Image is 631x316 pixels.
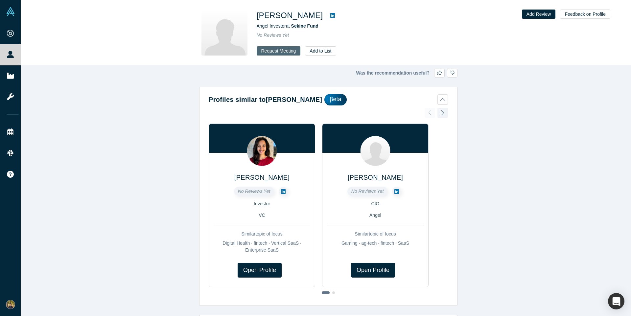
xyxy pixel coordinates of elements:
[209,94,448,105] button: Profiles similar to[PERSON_NAME]βeta
[327,212,424,219] div: Angel
[234,174,290,181] a: [PERSON_NAME]
[348,174,403,181] a: [PERSON_NAME]
[257,10,323,21] h1: [PERSON_NAME]
[361,136,390,166] img: Jeffrey Cahn's Profile Image
[201,10,247,56] img: Ryota Sekine's Profile Image
[257,33,289,38] span: No Reviews Yet
[324,94,346,105] div: βeta
[222,240,301,253] span: Digital Health · fintech · Vertical SaaS · Enterprise SaaS
[341,240,409,246] span: Gaming · ag-tech · fintech · SaaS
[305,46,336,56] button: Add to List
[6,300,15,309] img: Takafumi Kawano's Account
[257,23,318,29] span: Angel Investor at
[371,201,380,206] span: CIO
[238,189,270,194] span: No Reviews Yet
[6,7,15,16] img: Alchemist Vault Logo
[214,231,310,237] div: Similar topic of focus
[209,95,322,104] h2: Profiles similar to [PERSON_NAME]
[254,201,270,206] span: Investor
[327,231,424,237] div: Similar topic of focus
[257,46,301,56] button: Request Meeting
[351,189,384,194] span: No Reviews Yet
[238,263,282,278] a: Open Profile
[522,10,556,19] button: Add Review
[247,136,277,166] img: Anisha Suterwala's Profile Image
[214,212,310,219] div: VC
[199,69,457,78] div: Was the recommendation useful?
[560,10,610,19] button: Feedback on Profile
[291,23,318,29] a: Sekine Fund
[351,263,395,278] a: Open Profile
